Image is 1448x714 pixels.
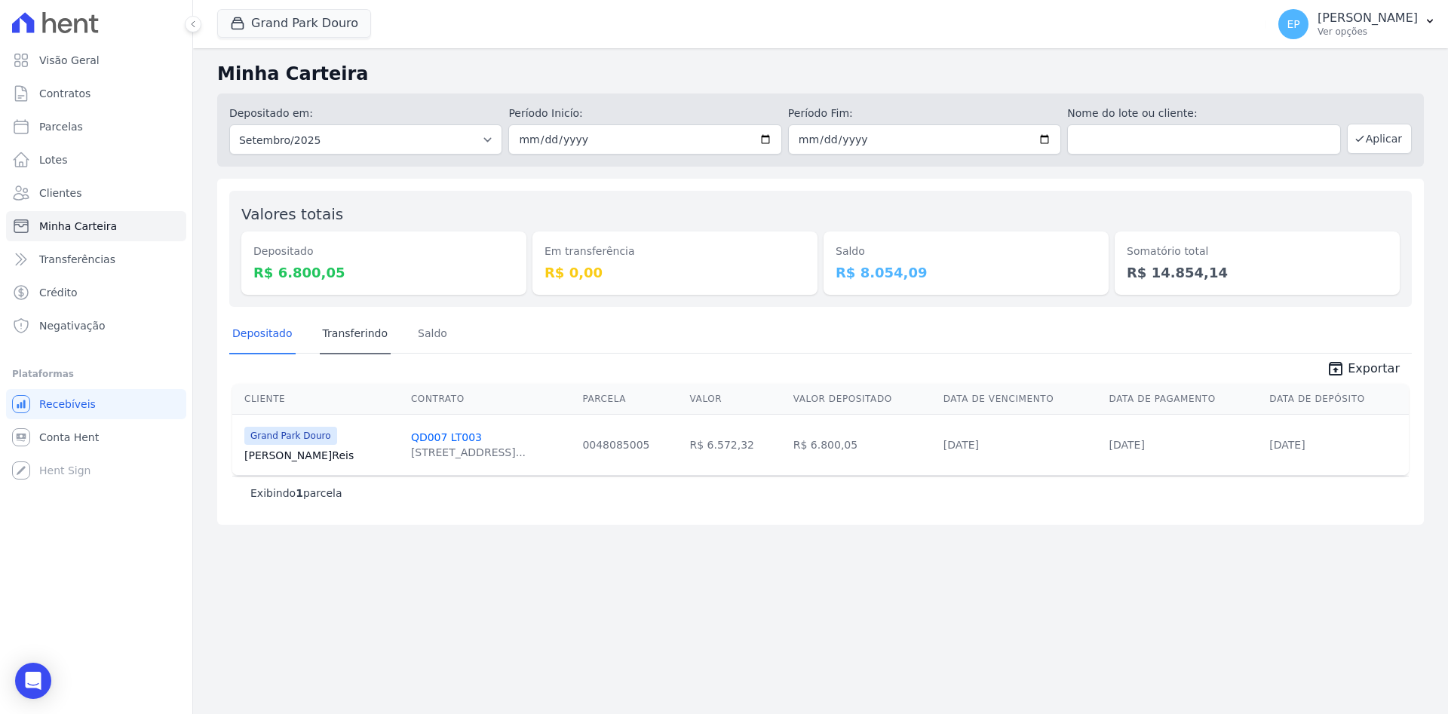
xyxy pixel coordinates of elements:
button: EP [PERSON_NAME] Ver opções [1266,3,1448,45]
a: Clientes [6,178,186,208]
th: Cliente [232,384,405,415]
p: [PERSON_NAME] [1318,11,1418,26]
a: unarchive Exportar [1315,360,1412,381]
a: Saldo [415,315,450,354]
span: Parcelas [39,119,83,134]
a: Transferências [6,244,186,274]
b: 1 [296,487,303,499]
th: Parcela [576,384,683,415]
a: Depositado [229,315,296,354]
a: [PERSON_NAME]Reis [244,448,399,463]
th: Data de Vencimento [937,384,1103,415]
span: Grand Park Douro [244,427,337,445]
div: [STREET_ADDRESS]... [411,445,526,460]
a: [DATE] [1109,439,1145,451]
th: Valor Depositado [787,384,937,415]
a: Minha Carteira [6,211,186,241]
span: Clientes [39,185,81,201]
span: Crédito [39,285,78,300]
a: Lotes [6,145,186,175]
dt: Saldo [836,244,1097,259]
a: Contratos [6,78,186,109]
a: Recebíveis [6,389,186,419]
div: Plataformas [12,365,180,383]
label: Valores totais [241,205,343,223]
span: Exportar [1348,360,1400,378]
h2: Minha Carteira [217,60,1424,87]
td: R$ 6.800,05 [787,414,937,475]
a: QD007 LT003 [411,431,482,443]
th: Data de Depósito [1263,384,1409,415]
dd: R$ 6.800,05 [253,262,514,283]
a: Conta Hent [6,422,186,452]
a: Negativação [6,311,186,341]
i: unarchive [1327,360,1345,378]
span: Lotes [39,152,68,167]
dd: R$ 8.054,09 [836,262,1097,283]
span: Transferências [39,252,115,267]
a: Parcelas [6,112,186,142]
td: R$ 6.572,32 [684,414,787,475]
button: Grand Park Douro [217,9,371,38]
dt: Depositado [253,244,514,259]
th: Data de Pagamento [1103,384,1264,415]
dt: Em transferência [545,244,805,259]
label: Depositado em: [229,107,313,119]
dd: R$ 0,00 [545,262,805,283]
label: Período Fim: [788,106,1061,121]
span: Negativação [39,318,106,333]
th: Valor [684,384,787,415]
span: Visão Geral [39,53,100,68]
a: [DATE] [1269,439,1305,451]
a: Transferindo [320,315,391,354]
dd: R$ 14.854,14 [1127,262,1388,283]
div: Open Intercom Messenger [15,663,51,699]
span: Contratos [39,86,90,101]
span: Recebíveis [39,397,96,412]
p: Exibindo parcela [250,486,342,501]
a: Visão Geral [6,45,186,75]
a: 0048085005 [582,439,649,451]
p: Ver opções [1318,26,1418,38]
a: [DATE] [943,439,979,451]
label: Período Inicío: [508,106,781,121]
button: Aplicar [1347,124,1412,154]
span: Minha Carteira [39,219,117,234]
th: Contrato [405,384,577,415]
span: Conta Hent [39,430,99,445]
label: Nome do lote ou cliente: [1067,106,1340,121]
a: Crédito [6,277,186,308]
dt: Somatório total [1127,244,1388,259]
span: EP [1287,19,1299,29]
